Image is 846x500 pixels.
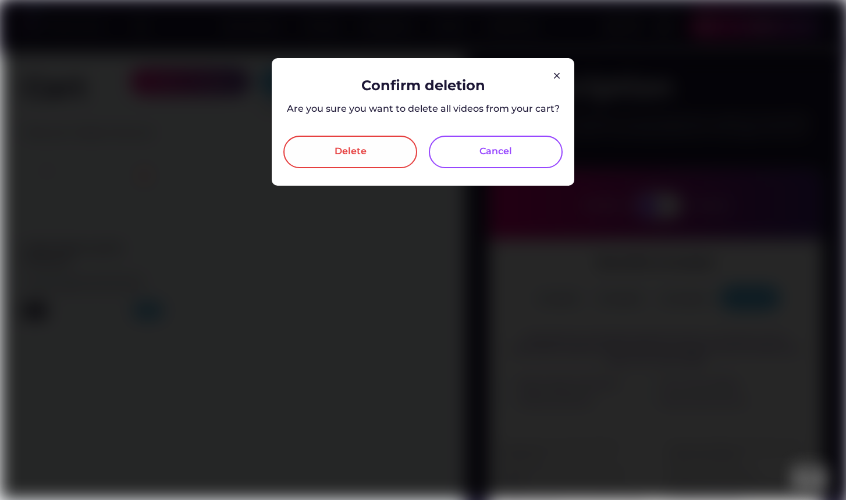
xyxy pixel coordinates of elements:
img: Group%201000002326.svg [550,69,564,83]
div: Delete [335,145,367,159]
div: Cancel [479,145,512,159]
div: Are you sure you want to delete all videos from your cart? [287,102,560,115]
div: Confirm deletion [361,76,485,95]
iframe: chat widget [797,453,834,488]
